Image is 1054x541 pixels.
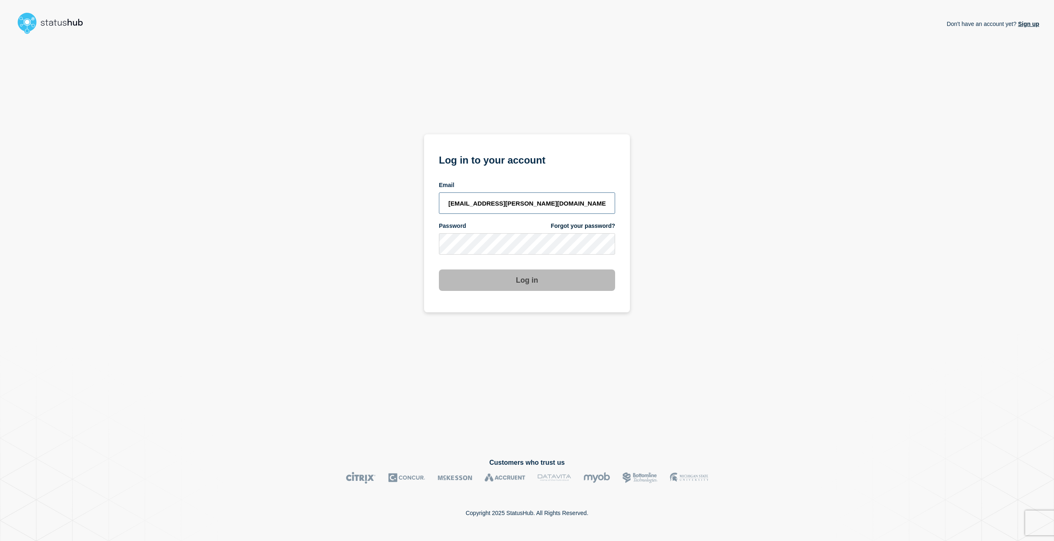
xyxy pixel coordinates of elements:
h2: Customers who trust us [15,459,1039,466]
span: Email [439,181,454,189]
img: DataVita logo [538,472,571,484]
a: Sign up [1017,21,1039,27]
h1: Log in to your account [439,152,615,167]
button: Log in [439,269,615,291]
img: Concur logo [388,472,425,484]
input: email input [439,192,615,214]
p: Don't have an account yet? [947,14,1039,34]
img: MSU logo [670,472,708,484]
p: Copyright 2025 StatusHub. All Rights Reserved. [466,510,588,516]
img: StatusHub logo [15,10,93,36]
img: myob logo [583,472,610,484]
input: password input [439,233,615,255]
span: Password [439,222,466,230]
img: Citrix logo [346,472,376,484]
a: Forgot your password? [551,222,615,230]
img: Bottomline logo [623,472,658,484]
img: McKesson logo [438,472,472,484]
img: Accruent logo [485,472,525,484]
